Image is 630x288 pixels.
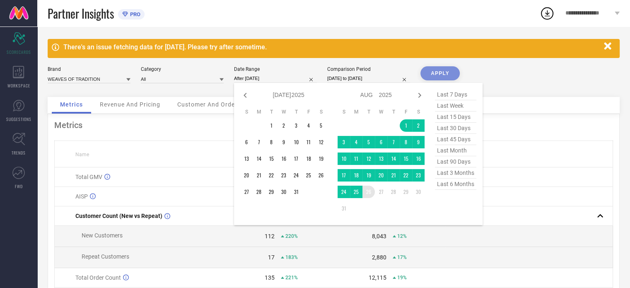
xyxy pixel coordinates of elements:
[234,74,317,83] input: Select date range
[63,43,600,51] div: There's an issue fetching data for [DATE]. Please try after sometime.
[285,233,298,239] span: 220%
[253,152,265,165] td: Mon Jul 14 2025
[7,49,31,55] span: SCORECARDS
[315,169,327,182] td: Sat Jul 26 2025
[397,233,407,239] span: 12%
[400,169,412,182] td: Fri Aug 22 2025
[268,254,275,261] div: 17
[435,123,476,134] span: last 30 days
[362,169,375,182] td: Tue Aug 19 2025
[362,186,375,198] td: Tue Aug 26 2025
[412,169,425,182] td: Sat Aug 23 2025
[278,186,290,198] td: Wed Jul 30 2025
[290,152,302,165] td: Thu Jul 17 2025
[350,136,362,148] td: Mon Aug 04 2025
[265,274,275,281] div: 135
[435,156,476,167] span: last 90 days
[48,5,114,22] span: Partner Insights
[338,109,350,115] th: Sunday
[387,136,400,148] td: Thu Aug 07 2025
[435,100,476,111] span: last week
[253,136,265,148] td: Mon Jul 07 2025
[397,275,407,281] span: 19%
[302,109,315,115] th: Friday
[302,136,315,148] td: Fri Jul 11 2025
[82,253,129,260] span: Repeat Customers
[397,254,407,260] span: 17%
[350,169,362,182] td: Mon Aug 18 2025
[240,169,253,182] td: Sun Jul 20 2025
[375,169,387,182] td: Wed Aug 20 2025
[7,82,30,89] span: WORKSPACE
[350,152,362,165] td: Mon Aug 11 2025
[315,109,327,115] th: Saturday
[265,152,278,165] td: Tue Jul 15 2025
[290,109,302,115] th: Thursday
[362,109,375,115] th: Tuesday
[412,186,425,198] td: Sat Aug 30 2025
[75,193,88,200] span: AISP
[387,169,400,182] td: Thu Aug 21 2025
[302,152,315,165] td: Fri Jul 18 2025
[253,109,265,115] th: Monday
[387,152,400,165] td: Thu Aug 14 2025
[15,183,23,189] span: FWD
[240,186,253,198] td: Sun Jul 27 2025
[240,90,250,100] div: Previous month
[240,109,253,115] th: Sunday
[82,232,123,239] span: New Customers
[278,109,290,115] th: Wednesday
[234,66,317,72] div: Date Range
[327,74,410,83] input: Select comparison period
[12,150,26,156] span: TRENDS
[290,119,302,132] td: Thu Jul 03 2025
[265,169,278,182] td: Tue Jul 22 2025
[372,233,386,240] div: 8,043
[435,145,476,156] span: last month
[290,186,302,198] td: Thu Jul 31 2025
[285,254,298,260] span: 183%
[338,186,350,198] td: Sun Aug 24 2025
[375,186,387,198] td: Wed Aug 27 2025
[362,136,375,148] td: Tue Aug 05 2025
[338,169,350,182] td: Sun Aug 17 2025
[435,179,476,190] span: last 6 months
[372,254,386,261] div: 2,880
[315,119,327,132] td: Sat Jul 05 2025
[350,109,362,115] th: Monday
[338,202,350,215] td: Sun Aug 31 2025
[290,136,302,148] td: Thu Jul 10 2025
[435,89,476,100] span: last 7 days
[315,152,327,165] td: Sat Jul 19 2025
[387,109,400,115] th: Thursday
[412,152,425,165] td: Sat Aug 16 2025
[253,186,265,198] td: Mon Jul 28 2025
[302,119,315,132] td: Fri Jul 04 2025
[400,109,412,115] th: Friday
[435,167,476,179] span: last 3 months
[302,169,315,182] td: Fri Jul 25 2025
[265,109,278,115] th: Tuesday
[375,109,387,115] th: Wednesday
[412,109,425,115] th: Saturday
[75,213,162,219] span: Customer Count (New vs Repeat)
[400,136,412,148] td: Fri Aug 08 2025
[540,6,555,21] div: Open download list
[60,101,83,108] span: Metrics
[278,136,290,148] td: Wed Jul 09 2025
[369,274,386,281] div: 12,115
[375,136,387,148] td: Wed Aug 06 2025
[435,111,476,123] span: last 15 days
[400,186,412,198] td: Fri Aug 29 2025
[327,66,410,72] div: Comparison Period
[350,186,362,198] td: Mon Aug 25 2025
[177,101,241,108] span: Customer And Orders
[265,119,278,132] td: Tue Jul 01 2025
[128,11,140,17] span: PRO
[412,119,425,132] td: Sat Aug 02 2025
[400,119,412,132] td: Fri Aug 01 2025
[54,120,613,130] div: Metrics
[253,169,265,182] td: Mon Jul 21 2025
[278,152,290,165] td: Wed Jul 16 2025
[75,274,121,281] span: Total Order Count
